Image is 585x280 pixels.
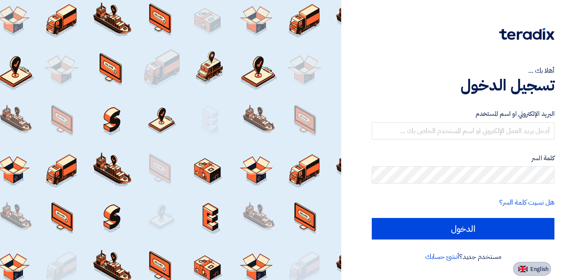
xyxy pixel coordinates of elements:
button: English [513,262,551,276]
img: en-US.png [518,266,528,272]
span: English [530,266,548,272]
a: أنشئ حسابك [425,252,459,262]
label: البريد الإلكتروني او اسم المستخدم [372,109,554,119]
div: أهلا بك ... [372,65,554,76]
img: Teradix logo [499,28,554,40]
label: كلمة السر [372,153,554,163]
div: مستخدم جديد؟ [372,252,554,262]
h1: تسجيل الدخول [372,76,554,95]
a: هل نسيت كلمة السر؟ [499,197,554,208]
input: الدخول [372,218,554,240]
input: أدخل بريد العمل الإلكتروني او اسم المستخدم الخاص بك ... [372,122,554,140]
